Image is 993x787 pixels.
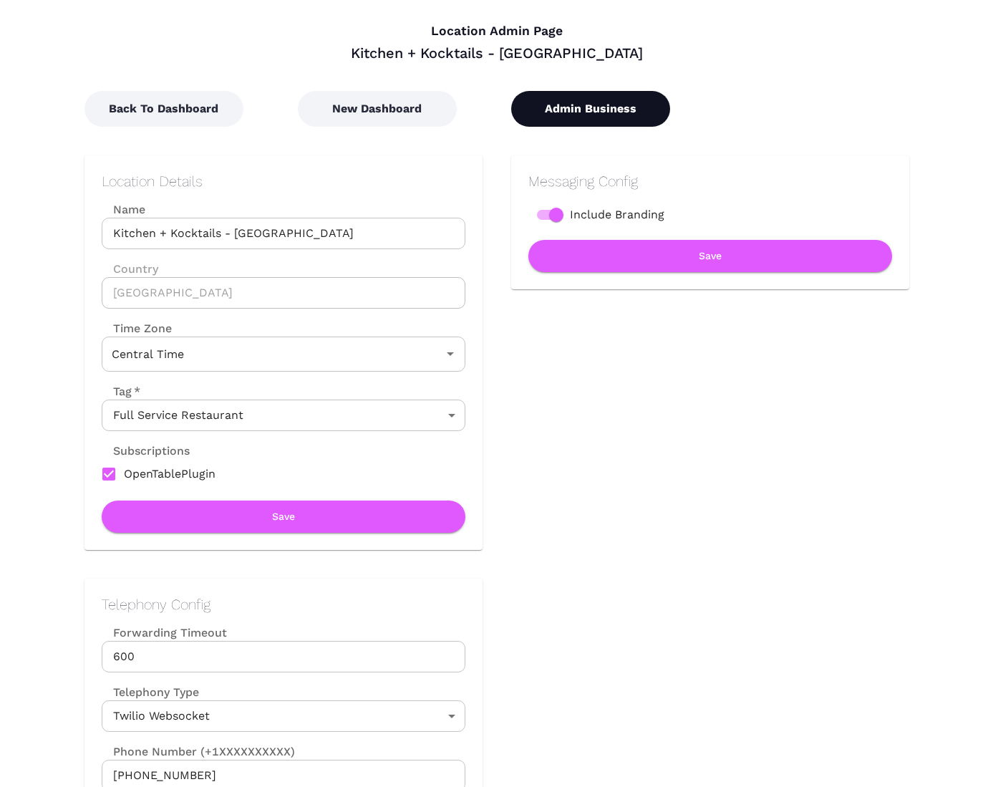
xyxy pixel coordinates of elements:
[511,102,670,115] a: Admin Business
[102,383,140,400] label: Tag
[102,596,465,613] h2: Telephony Config
[102,443,190,459] label: Subscriptions
[102,700,465,732] div: Twilio Websocket
[84,102,243,115] a: Back To Dashboard
[102,743,465,760] label: Phone Number (+1XXXXXXXXXX)
[102,320,465,337] label: Time Zone
[102,624,465,641] label: Forwarding Timeout
[84,44,909,62] div: Kitchen + Kocktails - [GEOGRAPHIC_DATA]
[528,240,892,272] button: Save
[84,91,243,127] button: Back To Dashboard
[124,465,215,483] span: OpenTablePlugin
[102,400,465,431] div: Full Service Restaurant
[84,24,909,39] h4: Location Admin Page
[102,173,465,190] h2: Location Details
[440,344,460,364] button: Open
[298,91,457,127] button: New Dashboard
[102,501,465,533] button: Save
[298,102,457,115] a: New Dashboard
[528,173,892,190] h2: Messaging Config
[570,206,664,223] span: Include Branding
[102,201,465,218] label: Name
[511,91,670,127] button: Admin Business
[102,684,199,700] label: Telephony Type
[102,261,465,277] label: Country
